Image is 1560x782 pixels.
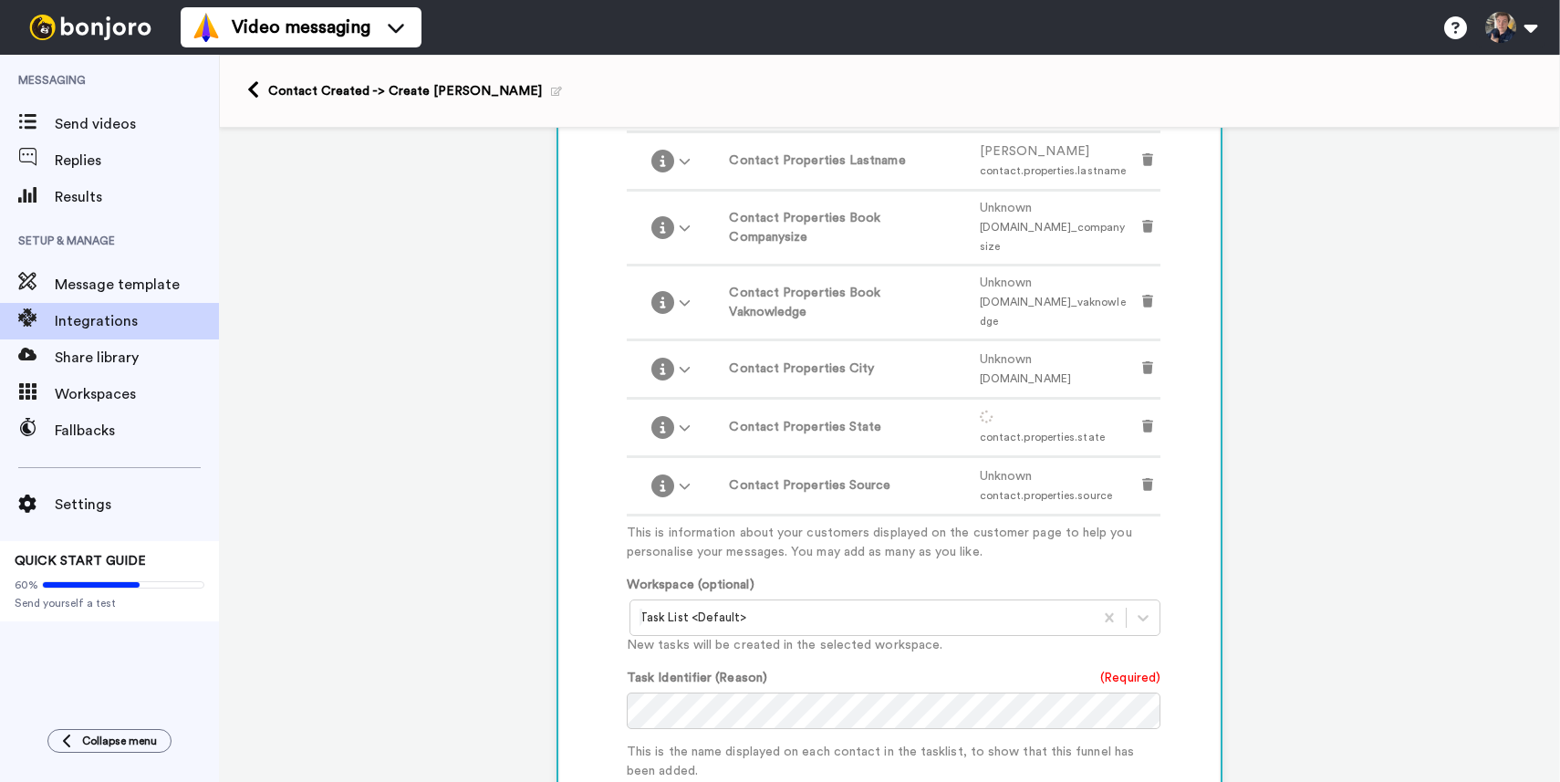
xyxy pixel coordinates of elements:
[980,353,1033,366] span: Unknown
[980,222,1126,252] span: [DOMAIN_NAME]_companysize
[15,596,204,610] span: Send yourself a test
[729,360,957,379] label: Contact Properties City
[22,15,159,40] img: bj-logo-header-white.svg
[192,13,221,42] img: vm-color.svg
[55,113,219,135] span: Send videos
[980,276,1033,289] span: Unknown
[980,202,1033,214] span: Unknown
[55,186,219,208] span: Results
[980,165,1126,176] span: contact.properties.lastname
[15,578,38,592] span: 60%
[980,432,1105,443] span: contact.properties.state
[729,418,957,437] label: Contact Properties State
[627,636,1160,655] p: New tasks will be created in the selected workspace.
[47,729,172,753] button: Collapse menu
[627,524,1160,562] p: This is information about your customers displayed on the customer page to help you personalise y...
[627,669,767,688] label: Task Identifier (Reason)
[980,145,1089,158] span: [PERSON_NAME]
[55,150,219,172] span: Replies
[55,310,219,332] span: Integrations
[980,373,1071,384] span: [DOMAIN_NAME]
[627,576,754,595] label: Workspace (optional)
[729,284,957,322] label: Contact Properties Book Vaknowledge
[55,347,219,369] span: Share library
[980,470,1033,483] span: Unknown
[55,420,219,442] span: Fallbacks
[15,555,146,568] span: QUICK START GUIDE
[729,209,957,247] label: Contact Properties Book Companysize
[729,151,957,171] label: Contact Properties Lastname
[82,734,157,748] span: Collapse menu
[55,383,219,405] span: Workspaces
[980,490,1112,501] span: contact.properties.source
[729,476,957,495] label: Contact Properties Source
[627,743,1160,781] p: This is the name displayed on each contact in the tasklist, to show that this funnel has been added.
[1100,669,1160,688] span: (Required)
[232,15,370,40] span: Video messaging
[268,82,562,100] div: Contact Created -> Create [PERSON_NAME]
[55,274,219,296] span: Message template
[55,494,219,516] span: Settings
[980,297,1126,327] span: [DOMAIN_NAME]_vaknowledge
